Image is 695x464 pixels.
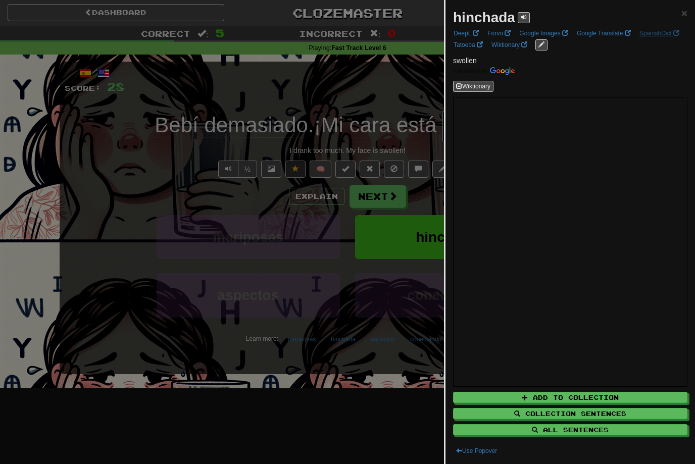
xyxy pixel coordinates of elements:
button: Wiktionary [453,81,493,92]
a: Tatoeba [451,39,486,50]
a: Google Translate [574,28,634,39]
span: swollen [453,57,477,65]
button: edit links [535,39,548,50]
button: Collection Sentences [453,408,687,419]
a: SpanishDict [636,28,682,39]
button: All Sentences [453,424,687,435]
a: Google Images [516,28,571,39]
img: Color short [453,67,515,75]
span: × [681,7,687,19]
button: Use Popover [453,445,500,456]
strong: hinchada [453,10,515,25]
a: DeepL [451,28,482,39]
a: Wiktionary [488,39,530,50]
a: Forvo [484,28,514,39]
button: Add to Collection [453,392,687,403]
button: Close [681,8,687,18]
